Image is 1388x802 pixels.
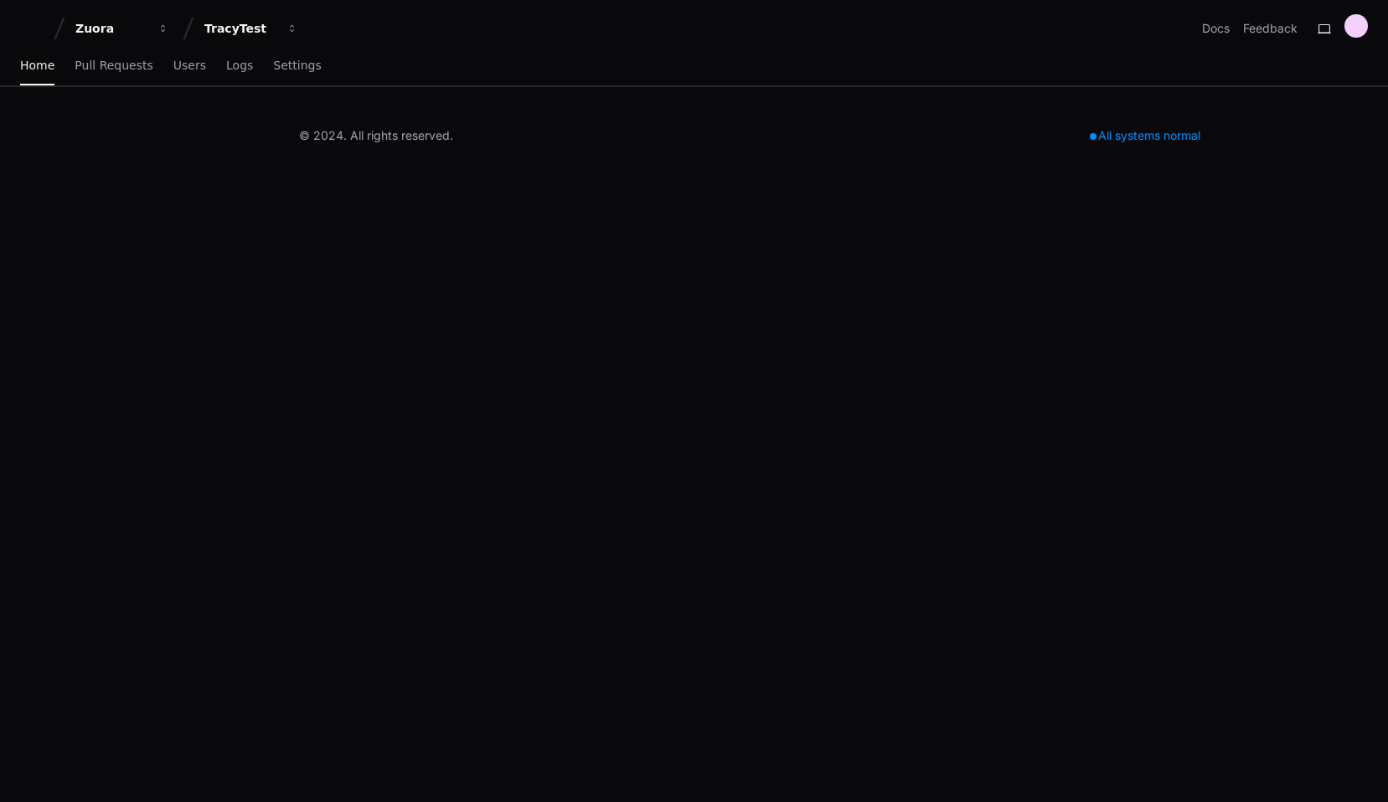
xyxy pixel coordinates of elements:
[69,13,176,44] button: Zuora
[173,60,206,70] span: Users
[75,20,147,37] div: Zuora
[1202,20,1230,37] a: Docs
[226,47,253,85] a: Logs
[204,20,276,37] div: TracyTest
[273,47,321,85] a: Settings
[20,60,54,70] span: Home
[1243,20,1298,37] button: Feedback
[299,127,453,144] div: © 2024. All rights reserved.
[75,60,152,70] span: Pull Requests
[1080,124,1210,147] div: All systems normal
[173,47,206,85] a: Users
[20,47,54,85] a: Home
[75,47,152,85] a: Pull Requests
[226,60,253,70] span: Logs
[273,60,321,70] span: Settings
[198,13,305,44] button: TracyTest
